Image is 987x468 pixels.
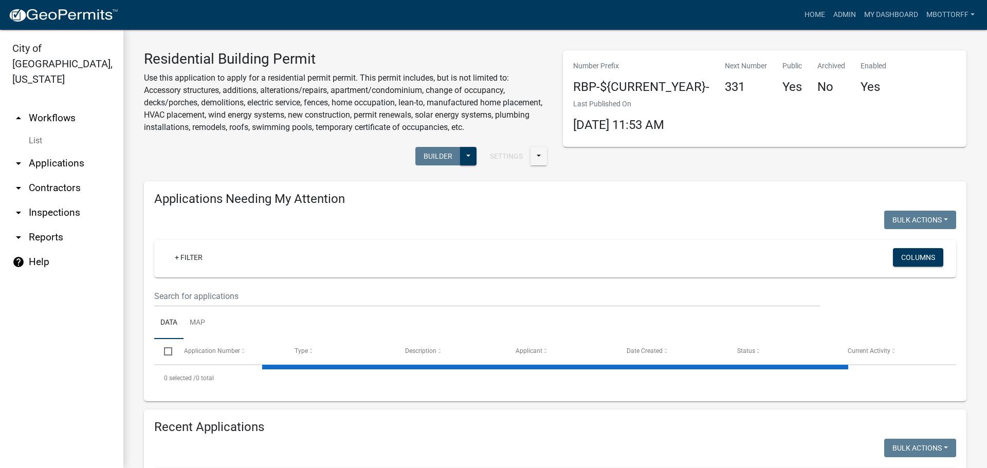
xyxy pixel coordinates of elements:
[616,339,727,364] datatable-header-cell: Date Created
[12,182,25,194] i: arrow_drop_down
[12,112,25,124] i: arrow_drop_up
[405,347,436,354] span: Description
[154,192,956,207] h4: Applications Needing My Attention
[737,347,755,354] span: Status
[573,80,709,95] h4: RBP-${CURRENT_YEAR}-
[295,347,308,354] span: Type
[627,347,663,354] span: Date Created
[154,420,956,435] h4: Recent Applications
[395,339,506,364] datatable-header-cell: Description
[184,307,211,340] a: Map
[12,231,25,244] i: arrow_drop_down
[144,72,547,134] p: Use this application to apply for a residential permit permit. This permit includes, but is not l...
[884,211,956,229] button: Bulk Actions
[573,99,664,109] p: Last Published On
[174,339,284,364] datatable-header-cell: Application Number
[884,439,956,457] button: Bulk Actions
[184,347,240,354] span: Application Number
[861,61,886,71] p: Enabled
[12,157,25,170] i: arrow_drop_down
[482,147,531,165] button: Settings
[12,207,25,219] i: arrow_drop_down
[285,339,395,364] datatable-header-cell: Type
[725,80,767,95] h4: 331
[922,5,979,25] a: Mbottorff
[154,286,820,307] input: Search for applications
[573,118,664,132] span: [DATE] 11:53 AM
[12,256,25,268] i: help
[415,147,461,165] button: Builder
[725,61,767,71] p: Next Number
[516,347,542,354] span: Applicant
[800,5,829,25] a: Home
[817,80,845,95] h4: No
[144,50,547,68] h3: Residential Building Permit
[848,347,890,354] span: Current Activity
[829,5,860,25] a: Admin
[860,5,922,25] a: My Dashboard
[861,80,886,95] h4: Yes
[154,339,174,364] datatable-header-cell: Select
[782,80,802,95] h4: Yes
[573,61,709,71] p: Number Prefix
[164,375,196,382] span: 0 selected /
[838,339,948,364] datatable-header-cell: Current Activity
[893,248,943,267] button: Columns
[506,339,616,364] datatable-header-cell: Applicant
[782,61,802,71] p: Public
[817,61,845,71] p: Archived
[167,248,211,267] a: + Filter
[727,339,838,364] datatable-header-cell: Status
[154,365,956,391] div: 0 total
[154,307,184,340] a: Data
